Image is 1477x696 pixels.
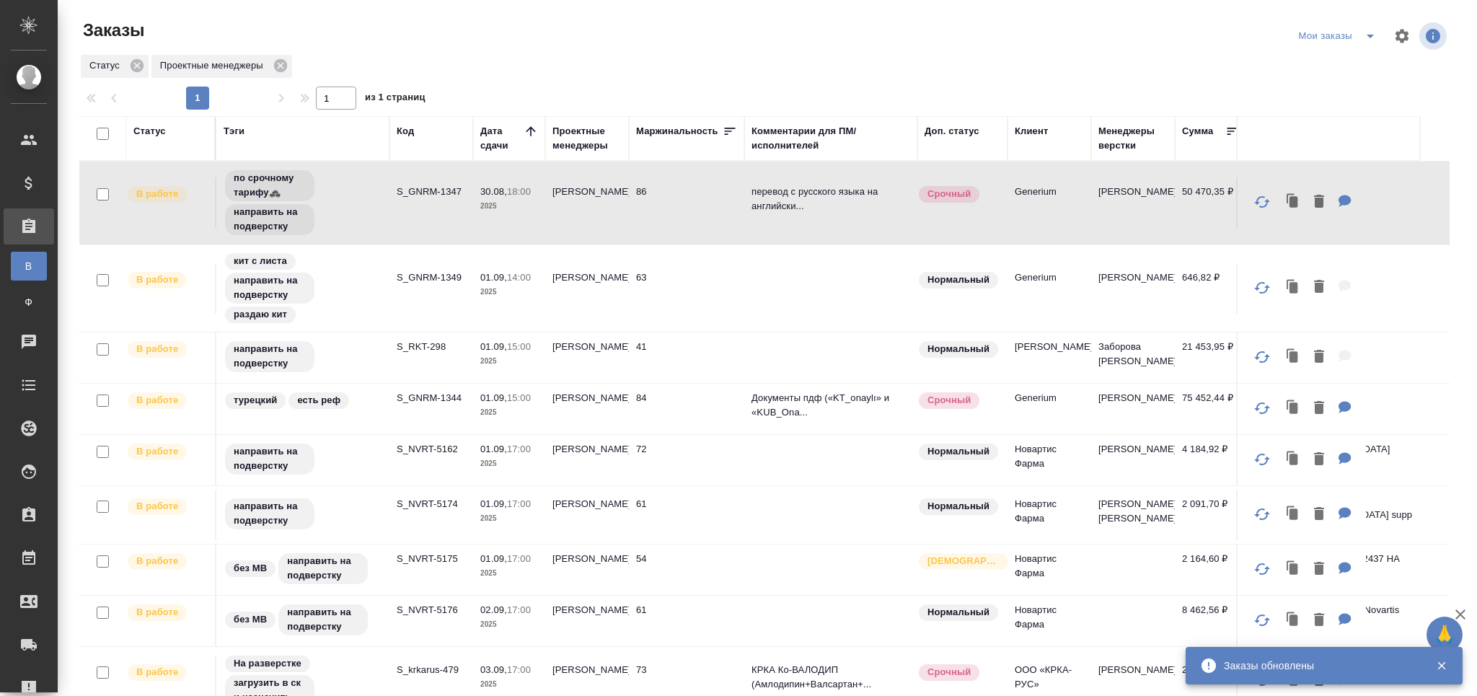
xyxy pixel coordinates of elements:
[507,498,531,509] p: 17:00
[1307,445,1331,475] button: Удалить
[287,554,359,583] p: направить на подверстку
[1279,500,1307,529] button: Клонировать
[397,552,466,566] p: S_NVRT-5175
[545,332,629,383] td: [PERSON_NAME]
[1098,442,1168,457] p: [PERSON_NAME]
[480,186,507,197] p: 30.08,
[1098,270,1168,285] p: [PERSON_NAME]
[751,185,910,213] p: перевод с русского языка на английски...
[397,442,466,457] p: S_NVRT-5162
[507,341,531,352] p: 15:00
[545,177,629,228] td: [PERSON_NAME]
[1175,332,1247,383] td: 21 453,95 ₽
[1245,552,1279,586] button: Обновить
[234,393,277,408] p: турецкий
[1175,490,1247,540] td: 2 091,70 ₽
[480,285,538,299] p: 2025
[1245,603,1279,638] button: Обновить
[480,677,538,692] p: 2025
[917,603,1000,622] div: Статус по умолчанию для стандартных заказов
[480,511,538,526] p: 2025
[126,442,208,462] div: Выставляет ПМ после принятия заказа от КМа
[927,499,989,514] p: Нормальный
[1015,552,1084,581] p: Новартис Фарма
[927,342,989,356] p: Нормальный
[1279,606,1307,635] button: Клонировать
[11,252,47,281] a: В
[11,288,47,317] a: Ф
[1015,663,1084,692] p: ООО «КРКА-РУС»
[1015,442,1084,471] p: Новартис Фарма
[545,596,629,646] td: [PERSON_NAME]
[480,392,507,403] p: 01.09,
[927,444,989,459] p: Нормальный
[136,605,178,620] p: В работе
[1307,555,1331,584] button: Удалить
[18,295,40,309] span: Ф
[507,186,531,197] p: 18:00
[126,391,208,410] div: Выставляет ПМ после принятия заказа от КМа
[927,273,989,287] p: Нормальный
[89,58,125,73] p: Статус
[1307,394,1331,423] button: Удалить
[545,490,629,540] td: [PERSON_NAME]
[136,342,178,356] p: В работе
[917,663,1000,682] div: Выставляется автоматически, если на указанный объем услуг необходимо больше времени в стандартном...
[1419,22,1450,50] span: Посмотреть информацию
[397,603,466,617] p: S_NVRT-5176
[224,252,382,325] div: кит с листа, направить на подверстку, раздаю кит
[1279,188,1307,217] button: Клонировать
[1015,340,1084,354] p: [PERSON_NAME]
[224,552,382,586] div: без МВ, направить на подверстку
[1098,124,1168,153] div: Менеджеры верстки
[917,552,1000,571] div: Выставляется автоматически для первых 3 заказов нового контактного лица. Особое внимание
[297,393,340,408] p: есть реф
[1331,394,1359,423] button: Для ПМ: Документы пдф («KT_onaylı» и «KUB_Onaylı») в перевод c турецкого на английский язык, а та...
[1279,343,1307,372] button: Клонировать
[629,177,744,228] td: 86
[917,340,1000,359] div: Статус по умолчанию для стандартных заказов
[917,185,1000,204] div: Выставляется автоматически, если на указанный объем услуг необходимо больше времени в стандартном...
[133,124,166,138] div: Статус
[397,270,466,285] p: S_GNRM-1349
[480,354,538,369] p: 2025
[234,273,306,302] p: направить на подверстку
[480,457,538,471] p: 2025
[234,205,306,234] p: направить на подверстку
[545,384,629,434] td: [PERSON_NAME]
[136,187,178,201] p: В работе
[1175,545,1247,595] td: 2 164,60 ₽
[1098,391,1168,405] p: [PERSON_NAME]
[1307,273,1331,302] button: Удалить
[1245,270,1279,305] button: Обновить
[365,89,426,110] span: из 1 страниц
[480,405,538,420] p: 2025
[507,272,531,283] p: 14:00
[1307,500,1331,529] button: Удалить
[1331,188,1359,217] button: Для ПМ: перевод с русского языка на английский ФИС основной и ФИС беременной партнерши для Турции...
[160,58,268,73] p: Проектные менеджеры
[397,340,466,354] p: S_RKT-298
[397,663,466,677] p: S_krkarus-479
[81,55,149,78] div: Статус
[136,499,178,514] p: В работе
[224,497,382,531] div: направить на подверстку
[1331,500,1359,529] button: Для КМ: COST – VDSE_2214_Voltaren supp (EAEU CMC)
[927,665,971,679] p: Срочный
[1331,445,1359,475] button: Для КМ: Перевод_Co-Diovan (CMC)_pubs 173944
[507,392,531,403] p: 15:00
[397,497,466,511] p: S_NVRT-5174
[507,444,531,454] p: 17:00
[136,393,178,408] p: В работе
[1432,620,1457,650] span: 🙏
[234,499,306,528] p: направить на подверстку
[1015,603,1084,632] p: Новартис Фарма
[629,263,744,314] td: 63
[480,566,538,581] p: 2025
[927,187,971,201] p: Срочный
[1175,263,1247,314] td: 646,82 ₽
[234,656,301,671] p: На разверстке
[1295,25,1385,48] div: split button
[151,55,292,78] div: Проектные менеджеры
[1245,442,1279,477] button: Обновить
